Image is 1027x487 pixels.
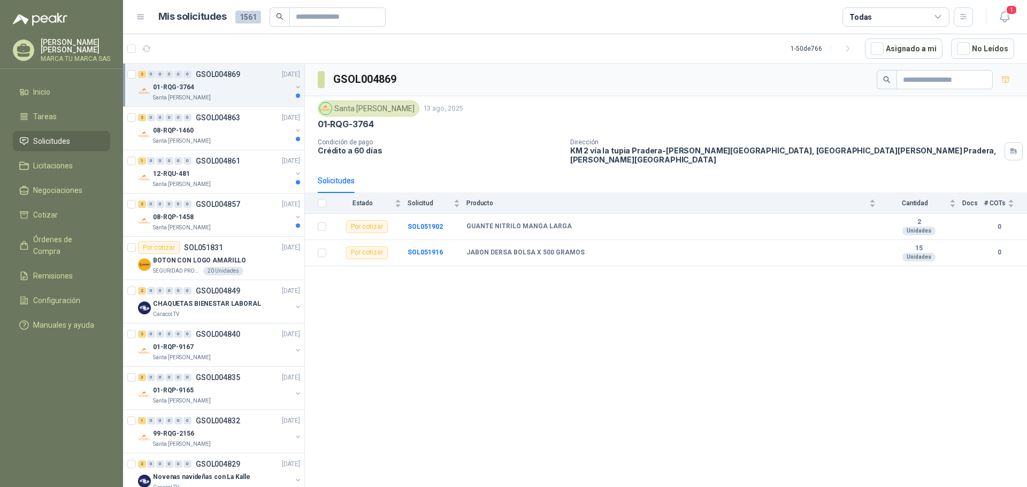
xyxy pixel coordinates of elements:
th: Solicitud [408,193,466,214]
p: 08-RQP-1458 [153,212,194,222]
p: [DATE] [282,243,300,253]
div: 0 [165,114,173,121]
p: 08-RQP-1460 [153,126,194,136]
th: Cantidad [882,193,962,214]
p: GSOL004840 [196,330,240,338]
b: 0 [984,222,1014,232]
a: 2 0 0 0 0 0 GSOL004849[DATE] Company LogoCHAQUETAS BIENESTAR LABORALCaracol TV [138,284,302,319]
h1: Mis solicitudes [158,9,227,25]
span: Tareas [33,111,57,122]
div: 0 [183,114,191,121]
div: 2 [138,71,146,78]
div: 0 [165,460,173,468]
div: Por cotizar [346,246,388,259]
p: GSOL004863 [196,114,240,121]
p: 01-RQG-3764 [318,119,374,130]
div: 2 [138,114,146,121]
p: BOTON CON LOGO AMARILLO [153,256,246,266]
div: 0 [174,417,182,424]
div: 0 [183,374,191,381]
a: 2 0 0 0 0 0 GSOL004857[DATE] Company Logo08-RQP-1458Santa [PERSON_NAME] [138,198,302,232]
p: [DATE] [282,69,300,80]
div: 0 [165,200,173,208]
div: 0 [174,114,182,121]
p: 01-RQP-9167 [153,342,194,352]
p: [DATE] [282,329,300,339]
p: [PERSON_NAME] [PERSON_NAME] [41,38,110,53]
p: Santa [PERSON_NAME] [153,180,211,189]
a: 3 0 0 0 0 0 GSOL004835[DATE] Company Logo01-RQP-9165Santa [PERSON_NAME] [138,371,302,405]
div: 1 [138,417,146,424]
a: 1 0 0 0 0 0 GSOL004861[DATE] Company Logo12-RQU-481Santa [PERSON_NAME] [138,154,302,189]
div: 0 [165,71,173,78]
span: Remisiones [33,270,73,282]
div: 0 [183,287,191,295]
button: Asignado a mi [865,38,942,59]
img: Company Logo [138,215,151,228]
div: Solicitudes [318,175,355,187]
span: Manuales y ayuda [33,319,94,331]
p: [DATE] [282,199,300,210]
b: 2 [882,218,956,227]
h3: GSOL004869 [333,71,398,88]
span: 1561 [235,11,261,24]
div: 0 [147,374,155,381]
b: GUANTE NITRILO MANGA LARGA [466,222,572,231]
p: GSOL004857 [196,200,240,208]
p: Condición de pago [318,138,562,146]
div: 0 [147,114,155,121]
a: Órdenes de Compra [13,229,110,261]
p: 01-RQG-3764 [153,82,194,92]
div: 0 [156,287,164,295]
th: Producto [466,193,882,214]
img: Company Logo [138,431,151,444]
p: Crédito a 60 días [318,146,562,155]
div: 0 [147,200,155,208]
a: Solicitudes [13,131,110,151]
img: Company Logo [138,172,151,184]
p: [DATE] [282,286,300,296]
div: 0 [156,157,164,165]
div: 0 [165,330,173,338]
a: 2 0 0 0 0 0 GSOL004840[DATE] Company Logo01-RQP-9167Santa [PERSON_NAME] [138,328,302,362]
div: 2 [138,460,146,468]
div: 0 [156,417,164,424]
p: CHAQUETAS BIENESTAR LABORAL [153,299,261,309]
div: 0 [147,460,155,468]
div: Unidades [902,253,936,261]
div: 0 [156,374,164,381]
img: Company Logo [138,345,151,358]
div: 1 [138,157,146,165]
div: 0 [183,330,191,338]
div: 0 [147,330,155,338]
b: 15 [882,244,956,253]
div: 0 [183,417,191,424]
th: Docs [962,193,984,214]
div: 0 [174,157,182,165]
div: 0 [183,157,191,165]
a: Tareas [13,106,110,127]
div: 0 [174,330,182,338]
p: Santa [PERSON_NAME] [153,440,211,449]
span: search [276,13,283,20]
span: search [883,76,891,83]
span: Cantidad [882,199,947,207]
div: 0 [147,417,155,424]
a: SOL051902 [408,223,443,230]
p: Santa [PERSON_NAME] [153,353,211,362]
a: Remisiones [13,266,110,286]
a: Negociaciones [13,180,110,200]
div: Santa [PERSON_NAME] [318,101,419,117]
p: Santa [PERSON_NAME] [153,137,211,145]
img: Company Logo [320,103,332,114]
a: 2 0 0 0 0 0 GSOL004869[DATE] Company Logo01-RQG-3764Santa [PERSON_NAME] [138,68,302,102]
div: Todas [849,11,872,23]
div: Unidades [902,227,936,235]
p: Caracol TV [153,310,179,319]
div: 0 [156,200,164,208]
th: Estado [333,193,408,214]
a: Inicio [13,82,110,102]
p: Santa [PERSON_NAME] [153,397,211,405]
a: Configuración [13,290,110,311]
span: Órdenes de Compra [33,234,100,257]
